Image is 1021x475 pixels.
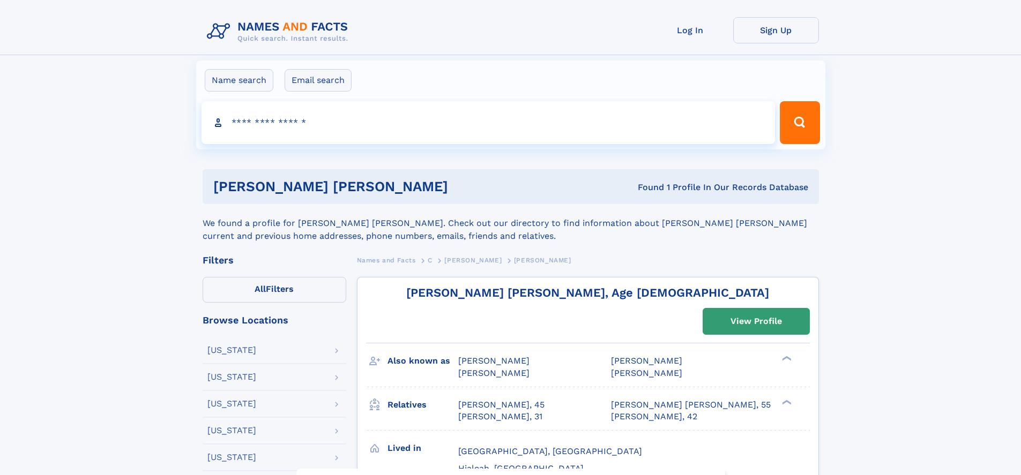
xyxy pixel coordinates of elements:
[444,253,502,267] a: [PERSON_NAME]
[611,368,682,378] span: [PERSON_NAME]
[458,399,545,411] a: [PERSON_NAME], 45
[780,101,819,144] button: Search Button
[733,17,819,43] a: Sign Up
[647,17,733,43] a: Log In
[213,180,543,193] h1: [PERSON_NAME] [PERSON_NAME]
[205,69,273,92] label: Name search
[779,398,792,405] div: ❯
[458,368,530,378] span: [PERSON_NAME]
[203,17,357,46] img: Logo Names and Facts
[458,446,642,456] span: [GEOGRAPHIC_DATA], [GEOGRAPHIC_DATA]
[458,463,584,473] span: Hialeah, [GEOGRAPHIC_DATA]
[203,255,346,265] div: Filters
[203,315,346,325] div: Browse Locations
[428,257,433,264] span: C
[202,101,776,144] input: search input
[207,346,256,355] div: [US_STATE]
[406,286,769,299] a: [PERSON_NAME] [PERSON_NAME], Age [DEMOGRAPHIC_DATA]
[387,396,458,414] h3: Relatives
[611,411,697,423] a: [PERSON_NAME], 42
[611,356,682,366] span: [PERSON_NAME]
[207,453,256,462] div: [US_STATE]
[731,309,782,334] div: View Profile
[387,439,458,457] h3: Lived in
[207,399,256,408] div: [US_STATE]
[203,277,346,303] label: Filters
[543,182,808,193] div: Found 1 Profile In Our Records Database
[428,253,433,267] a: C
[514,257,571,264] span: [PERSON_NAME]
[458,411,542,423] a: [PERSON_NAME], 31
[779,355,792,362] div: ❯
[207,373,256,381] div: [US_STATE]
[255,284,266,294] span: All
[207,426,256,435] div: [US_STATE]
[444,257,502,264] span: [PERSON_NAME]
[458,356,530,366] span: [PERSON_NAME]
[703,308,809,334] a: View Profile
[611,399,771,411] a: [PERSON_NAME] [PERSON_NAME], 55
[285,69,352,92] label: Email search
[203,204,819,243] div: We found a profile for [PERSON_NAME] [PERSON_NAME]. Check out our directory to find information a...
[357,253,416,267] a: Names and Facts
[387,352,458,370] h3: Also known as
